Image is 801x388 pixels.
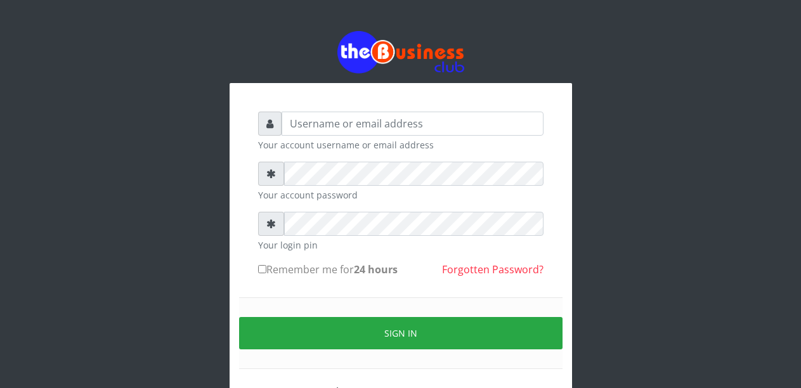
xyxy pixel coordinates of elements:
[258,188,544,202] small: Your account password
[442,262,544,276] a: Forgotten Password?
[239,317,563,349] button: Sign in
[282,112,544,136] input: Username or email address
[258,262,398,277] label: Remember me for
[258,138,544,152] small: Your account username or email address
[354,262,398,276] b: 24 hours
[258,238,544,252] small: Your login pin
[258,265,266,273] input: Remember me for24 hours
